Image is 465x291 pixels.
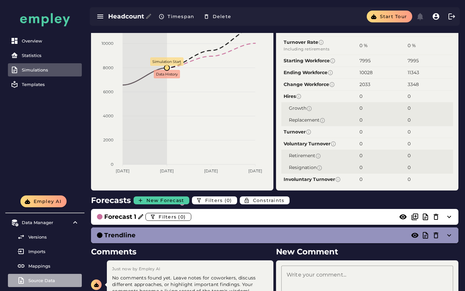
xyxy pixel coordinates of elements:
[289,164,355,171] span: Resignation
[22,82,79,87] div: Templates
[8,230,82,244] a: Versions
[22,220,68,225] div: Data Manager
[8,49,82,62] a: Statistics
[284,93,355,100] span: Hires
[8,78,82,91] a: Templates
[252,197,284,203] span: Constraints
[408,81,419,87] span: 3348
[408,105,411,111] span: 0
[408,141,411,147] span: 0
[248,168,262,173] tspan: [DATE]
[103,89,113,94] tspan: 6000
[91,194,132,206] h2: Forecasts
[408,164,411,170] span: 0
[359,105,362,111] span: 0
[284,81,355,88] span: Change Workforce
[200,11,236,22] button: Delete
[284,176,355,183] span: Involuntary Turnover
[367,11,412,22] button: Start tour
[8,274,82,287] a: Source Data
[112,266,268,272] div: Just now by Empley AI
[104,212,136,221] h3: Forecast 1
[22,38,79,44] div: Overview
[359,164,362,170] span: 0
[204,168,218,173] tspan: [DATE]
[284,69,355,76] span: Ending Workforce
[204,197,232,203] span: Filters (0)
[408,153,411,159] span: 0
[116,168,130,173] tspan: [DATE]
[276,246,458,260] h2: New Comment
[103,113,113,118] tspan: 4000
[91,246,273,260] h2: Comments
[212,14,231,19] span: Delete
[8,259,82,273] a: Mappings
[8,63,82,76] a: Simulations
[22,53,79,58] div: Statistics
[289,105,355,112] span: Growth
[103,137,113,142] tspan: 2000
[284,140,355,147] span: Voluntary Turnover
[104,231,136,240] h3: Trendline
[145,213,191,221] button: Filters (0)
[408,129,411,135] span: 0
[8,34,82,47] a: Overview
[379,14,407,19] span: Start tour
[359,58,371,64] span: 7995
[408,117,411,123] span: 0
[408,93,411,99] span: 0
[28,234,79,240] div: Versions
[102,41,113,46] tspan: 10000
[359,81,370,87] span: 2033
[192,196,237,204] button: Filters (0)
[240,196,290,204] button: Constraints
[20,195,67,207] button: Empley AI
[359,43,368,48] span: 0 %
[359,141,362,147] span: 0
[359,70,373,75] span: 10028
[408,43,416,48] span: 0 %
[408,176,411,182] span: 0
[158,214,186,220] span: Filters (0)
[155,11,200,22] button: Timespan
[284,57,355,64] span: Starting Workforce
[289,152,355,159] span: Retirement
[167,14,194,19] span: Timespan
[284,39,355,46] span: Turnover Rate
[146,197,184,203] span: New Forecast
[28,263,79,269] div: Mappings
[160,168,174,173] tspan: [DATE]
[359,129,362,135] span: 0
[284,46,355,52] span: Including retirements
[359,93,362,99] span: 0
[103,65,113,70] tspan: 8000
[359,176,362,182] span: 0
[108,12,144,21] h3: Headcount
[408,70,419,75] span: 11343
[359,117,362,123] span: 0
[28,249,79,254] div: Imports
[22,67,79,73] div: Simulations
[8,245,82,258] a: Imports
[359,153,362,159] span: 0
[28,278,79,283] div: Source Data
[33,198,61,204] span: Empley AI
[134,196,189,204] button: New Forecast
[289,117,355,124] span: Replacement
[408,58,419,64] span: 7995
[284,129,355,135] span: Turnover
[111,162,113,167] tspan: 0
